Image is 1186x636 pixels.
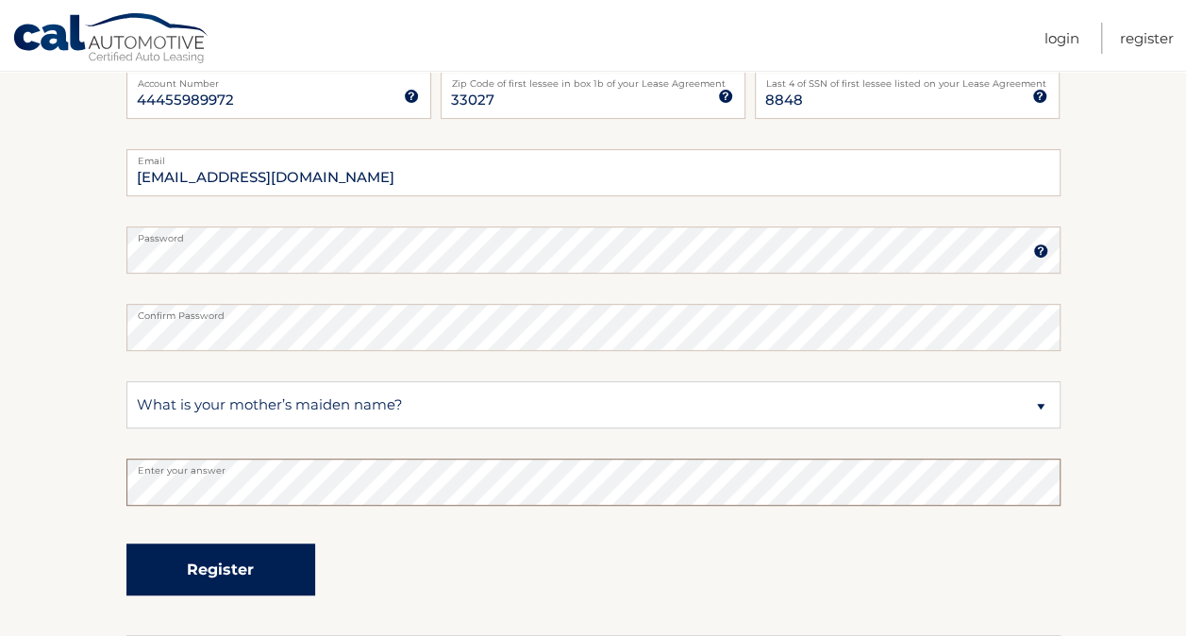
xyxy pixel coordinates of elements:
[126,304,1061,319] label: Confirm Password
[1120,23,1174,54] a: Register
[126,72,431,87] label: Account Number
[12,12,210,67] a: Cal Automotive
[126,149,1061,196] input: Email
[718,89,733,104] img: tooltip.svg
[126,72,431,119] input: Account Number
[126,459,1061,474] label: Enter your answer
[1033,243,1048,259] img: tooltip.svg
[126,149,1061,164] label: Email
[441,72,745,119] input: Zip Code
[755,72,1060,87] label: Last 4 of SSN of first lessee listed on your Lease Agreement
[441,72,745,87] label: Zip Code of first lessee in box 1b of your Lease Agreement
[126,544,315,595] button: Register
[755,72,1060,119] input: SSN or EIN (last 4 digits only)
[126,226,1061,242] label: Password
[1032,89,1047,104] img: tooltip.svg
[1044,23,1079,54] a: Login
[404,89,419,104] img: tooltip.svg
